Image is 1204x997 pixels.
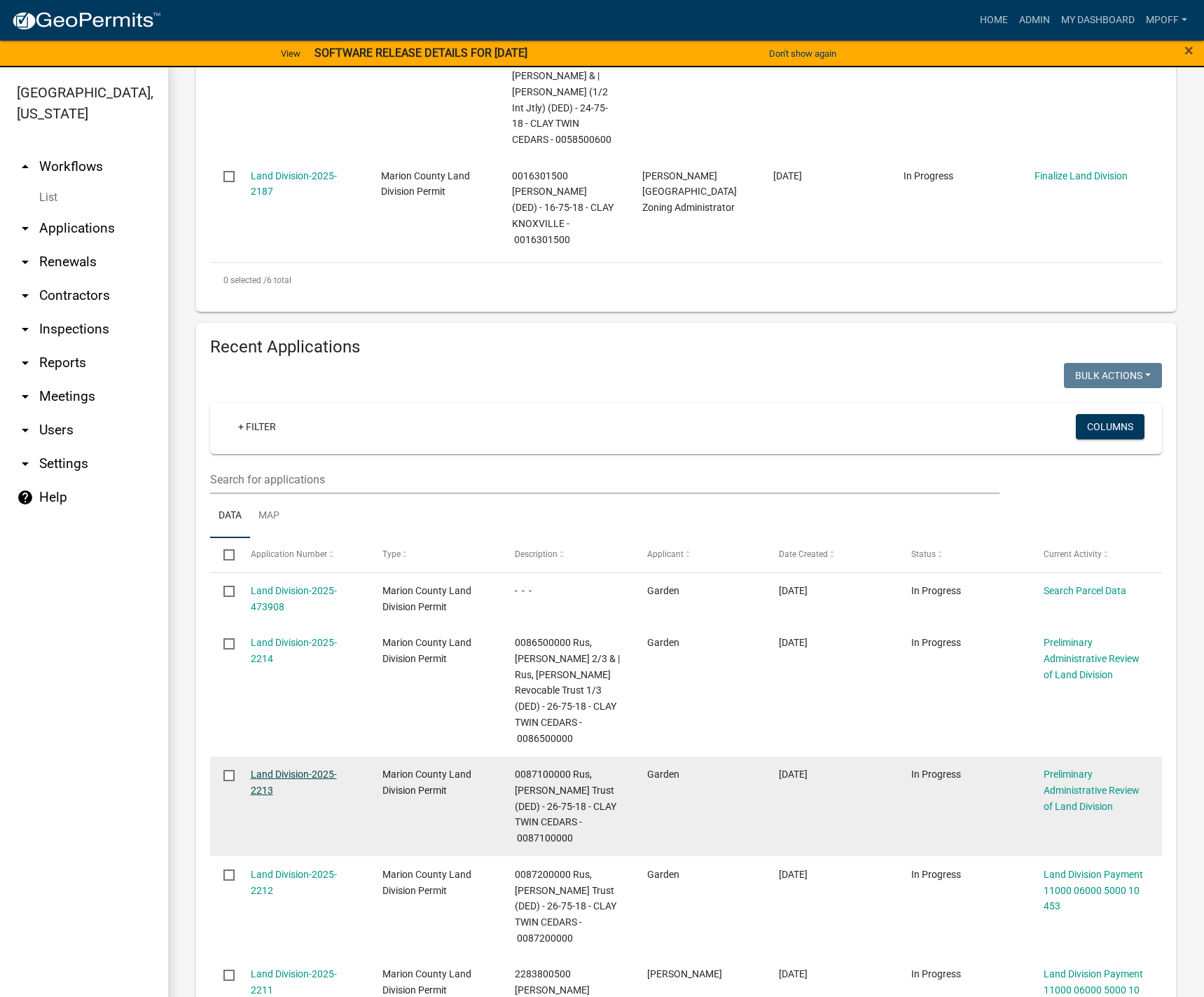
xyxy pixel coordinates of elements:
strong: SOFTWARE RELEASE DETAILS FOR [DATE] [314,46,527,60]
input: Search for applications [210,465,999,494]
datatable-header-cell: Current Activity [1030,538,1162,572]
datatable-header-cell: Description [501,538,634,572]
a: + Filter [227,414,287,439]
span: In Progress [911,637,961,648]
datatable-header-cell: Application Number [237,538,369,572]
datatable-header-cell: Date Created [766,538,898,572]
span: 09/04/2025 [779,637,808,648]
span: 0087100000 Rus, Frances Revocable Trust (DED) - 26-75-18 - CLAY TWIN CEDARS - 0087100000 [515,769,616,844]
span: Marion County Land Division Permit [382,769,471,796]
a: Map [250,494,288,539]
a: Home [974,7,1013,34]
button: Don't show again [763,42,842,65]
i: arrow_drop_down [17,388,34,405]
span: Jason Lowry [647,968,722,979]
span: 0016301500 Doty, Bobbie (DED) - 16-75-18 - CLAY KNOXVILLE - 0016301500 [512,170,614,245]
span: Type [382,549,401,559]
span: - - - [515,585,532,596]
span: 09/04/2025 [779,869,808,880]
i: arrow_drop_down [17,355,34,371]
datatable-header-cell: Applicant [633,538,766,572]
span: In Progress [911,585,961,596]
span: Date Created [779,549,828,559]
span: Melissa Poffenbarger- Marion County Zoning Administrator [642,170,737,214]
i: arrow_drop_down [17,254,34,270]
span: Garden [647,769,679,780]
span: In Progress [904,170,953,181]
a: Preliminary Administrative Review of Land Division [1044,769,1140,812]
i: arrow_drop_up [17,158,34,175]
span: Garden [647,637,679,648]
datatable-header-cell: Status [898,538,1030,572]
a: Search Parcel Data [1044,585,1126,596]
a: Land Division-2025-473908 [251,585,337,612]
span: Description [515,549,558,559]
datatable-header-cell: Type [369,538,501,572]
span: Current Activity [1044,549,1102,559]
i: arrow_drop_down [17,455,34,472]
span: 0086500000 Rus, Stephen L 2/3 & | Rus, John H Revocable Trust 1/3 (DED) - 26-75-18 - CLAY TWIN CE... [515,637,620,744]
i: arrow_drop_down [17,321,34,338]
a: Land Division-2025-2187 [251,170,337,198]
span: Status [911,549,936,559]
span: Garden [647,869,679,880]
span: Marion County Land Division Permit [382,869,471,896]
span: 0 selected / [223,275,267,285]
a: My Dashboard [1056,7,1140,34]
i: arrow_drop_down [17,422,34,439]
a: Land Division-2025-2212 [251,869,337,896]
datatable-header-cell: Select [210,538,237,572]
span: Marion County Land Division Permit [382,637,471,664]
button: Bulk Actions [1064,363,1162,388]
span: 09/03/2025 [779,968,808,979]
span: Applicant [647,549,684,559]
span: 0087200000 Rus, Frances Revocable Trust (DED) - 26-75-18 - CLAY TWIN CEDARS - 0087200000 [515,869,616,944]
span: 09/04/2025 [779,585,808,596]
button: Close [1184,42,1193,59]
span: In Progress [911,869,961,880]
span: In Progress [911,769,961,780]
a: mpoff [1140,7,1193,34]
a: View [275,42,306,65]
a: Data [210,494,250,539]
button: Columns [1076,414,1144,439]
span: Marion County Land Division Permit [381,170,470,198]
span: × [1184,41,1193,60]
i: arrow_drop_down [17,287,34,304]
span: 05/06/2025 [773,170,802,181]
h4: Recent Applications [210,337,1162,357]
span: 09/04/2025 [779,769,808,780]
a: Finalize Land Division [1035,170,1128,181]
a: Land Division-2025-2214 [251,637,337,664]
span: Garden [647,585,679,596]
a: Land Division-2025-2211 [251,968,337,996]
a: Land Division-2025-2213 [251,769,337,796]
span: Marion County Land Division Permit [382,585,471,612]
span: Application Number [251,549,327,559]
span: Marion County Land Division Permit [382,968,471,996]
i: help [17,489,34,506]
div: 6 total [210,263,1162,298]
a: Preliminary Administrative Review of Land Division [1044,637,1140,680]
span: In Progress [911,968,961,979]
i: arrow_drop_down [17,220,34,237]
a: Admin [1013,7,1056,34]
a: Land Division Payment 11000 06000 5000 10 453 [1044,869,1143,912]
